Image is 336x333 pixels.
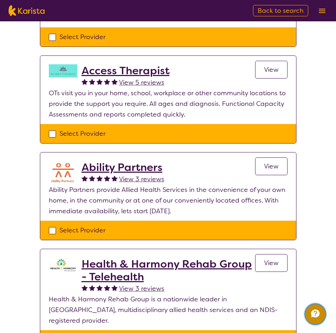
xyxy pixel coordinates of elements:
[104,175,110,181] img: fullstar
[255,157,288,175] a: View
[82,79,88,85] img: fullstar
[255,61,288,79] a: View
[119,283,164,294] a: View 3 reviews
[305,304,325,324] button: Channel Menu
[89,175,95,181] img: fullstar
[49,64,77,77] img: cktbnxwkhfbtgjchyhrl.png
[49,184,288,216] p: Ability Partners provide Allied Health Services in the convenience of your own home, in the commu...
[49,258,77,272] img: ztak9tblhgtrn1fit8ap.png
[119,174,164,184] a: View 3 reviews
[119,284,164,293] span: View 3 reviews
[104,79,110,85] img: fullstar
[264,162,279,171] span: View
[112,175,118,181] img: fullstar
[49,88,288,120] p: OTs visit you in your home, school, workplace or other community locations to provide the support...
[97,175,103,181] img: fullstar
[264,259,279,267] span: View
[82,161,164,174] a: Ability Partners
[89,285,95,291] img: fullstar
[82,64,170,77] a: Access Therapist
[9,5,45,16] img: Karista logo
[112,285,118,291] img: fullstar
[264,65,279,74] span: View
[119,78,164,87] span: View 5 reviews
[258,6,304,15] span: Back to search
[82,258,255,283] a: Health & Harmony Rehab Group - Telehealth
[82,175,88,181] img: fullstar
[319,9,325,13] img: menu
[82,285,88,291] img: fullstar
[97,79,103,85] img: fullstar
[97,285,103,291] img: fullstar
[49,294,288,326] p: Health & Harmony Rehab Group is a nationwide leader in [GEOGRAPHIC_DATA], multidisciplinary allie...
[119,77,164,88] a: View 5 reviews
[49,161,77,184] img: aifiudtej7r2k9aaecox.png
[89,79,95,85] img: fullstar
[112,79,118,85] img: fullstar
[104,285,110,291] img: fullstar
[253,5,308,16] a: Back to search
[255,254,288,272] a: View
[119,175,164,183] span: View 3 reviews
